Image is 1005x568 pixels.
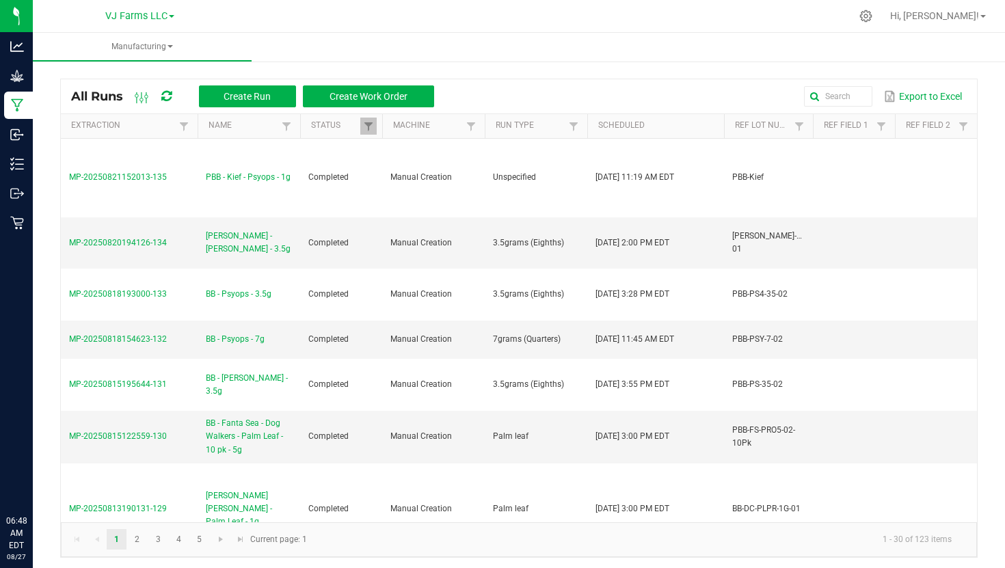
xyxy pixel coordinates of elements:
[390,334,452,344] span: Manual Creation
[235,534,246,545] span: Go to the last page
[6,552,27,562] p: 08/27
[71,120,175,131] a: ExtractionSortable
[33,41,252,53] span: Manufacturing
[308,504,349,513] span: Completed
[224,91,271,102] span: Create Run
[804,86,872,107] input: Search
[595,172,674,182] span: [DATE] 11:19 AM EDT
[206,489,292,529] span: [PERSON_NAME] [PERSON_NAME] - Palm Leaf - 1g
[732,334,783,344] span: PBB-PSY-7-02
[493,172,536,182] span: Unspecified
[206,417,292,457] span: BB - Fanta Sea - Dog Walkers - Palm Leaf - 10 pk - 5g
[791,118,807,135] a: Filter
[14,459,55,500] iframe: Resource center
[390,289,452,299] span: Manual Creation
[69,289,167,299] span: MP-20250818193000-133
[278,118,295,135] a: Filter
[595,289,669,299] span: [DATE] 3:28 PM EDT
[565,118,582,135] a: Filter
[215,534,226,545] span: Go to the next page
[493,379,564,389] span: 3.5grams (Eighths)
[595,334,674,344] span: [DATE] 11:45 AM EDT
[308,238,349,247] span: Completed
[69,238,167,247] span: MP-20250820194126-134
[311,120,360,131] a: StatusSortable
[308,289,349,299] span: Completed
[493,504,528,513] span: Palm leaf
[189,529,209,550] a: Page 5
[105,10,167,22] span: VJ Farms LLC
[211,529,230,550] a: Go to the next page
[463,118,479,135] a: Filter
[595,504,669,513] span: [DATE] 3:00 PM EDT
[315,528,963,551] kendo-pager-info: 1 - 30 of 123 items
[206,230,292,256] span: [PERSON_NAME] - [PERSON_NAME] - 3.5g
[176,118,192,135] a: Filter
[360,118,377,135] a: Filter
[595,379,669,389] span: [DATE] 3:55 PM EDT
[390,238,452,247] span: Manual Creation
[10,40,24,53] inline-svg: Analytics
[493,334,561,344] span: 7grams (Quarters)
[199,85,296,107] button: Create Run
[169,529,189,550] a: Page 4
[33,33,252,62] a: Manufacturing
[881,85,965,108] button: Export to Excel
[496,120,565,131] a: Run TypeSortable
[10,187,24,200] inline-svg: Outbound
[732,504,801,513] span: BB-DC-PLPR-1G-01
[493,238,564,247] span: 3.5grams (Eighths)
[308,379,349,389] span: Completed
[390,431,452,441] span: Manual Creation
[206,372,292,398] span: BB - [PERSON_NAME] - 3.5g
[955,118,971,135] a: Filter
[10,98,24,112] inline-svg: Manufacturing
[10,69,24,83] inline-svg: Grow
[69,334,167,344] span: MP-20250818154623-132
[493,289,564,299] span: 3.5grams (Eighths)
[735,120,790,131] a: Ref Lot NumberSortable
[230,529,250,550] a: Go to the last page
[330,91,407,102] span: Create Work Order
[732,231,808,254] span: [PERSON_NAME]-35-01
[10,157,24,171] inline-svg: Inventory
[127,529,147,550] a: Page 2
[69,172,167,182] span: MP-20250821152013-135
[10,128,24,141] inline-svg: Inbound
[206,288,271,301] span: BB - Psyops - 3.5g
[873,118,889,135] a: Filter
[303,85,434,107] button: Create Work Order
[598,120,719,131] a: ScheduledSortable
[595,431,669,441] span: [DATE] 3:00 PM EDT
[6,515,27,552] p: 06:48 AM EDT
[393,120,462,131] a: MachineSortable
[732,172,764,182] span: PBB-Kief
[308,431,349,441] span: Completed
[906,120,954,131] a: Ref Field 2Sortable
[390,504,452,513] span: Manual Creation
[732,425,795,448] span: PBB-FS-PRO5-02-10Pk
[209,120,278,131] a: NameSortable
[732,379,783,389] span: PBB-PS-35-02
[308,334,349,344] span: Completed
[890,10,979,21] span: Hi, [PERSON_NAME]!
[824,120,872,131] a: Ref Field 1Sortable
[857,10,874,23] div: Manage settings
[732,289,788,299] span: PBB-PS4-35-02
[308,172,349,182] span: Completed
[595,238,669,247] span: [DATE] 2:00 PM EDT
[390,172,452,182] span: Manual Creation
[69,504,167,513] span: MP-20250813190131-129
[390,379,452,389] span: Manual Creation
[206,171,291,184] span: PBB - Kief - Psyops - 1g
[61,522,977,557] kendo-pager: Current page: 1
[69,431,167,441] span: MP-20250815122559-130
[69,379,167,389] span: MP-20250815195644-131
[493,431,528,441] span: Palm leaf
[10,216,24,230] inline-svg: Retail
[148,529,168,550] a: Page 3
[206,333,265,346] span: BB - Psyops - 7g
[107,529,126,550] a: Page 1
[71,85,444,108] div: All Runs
